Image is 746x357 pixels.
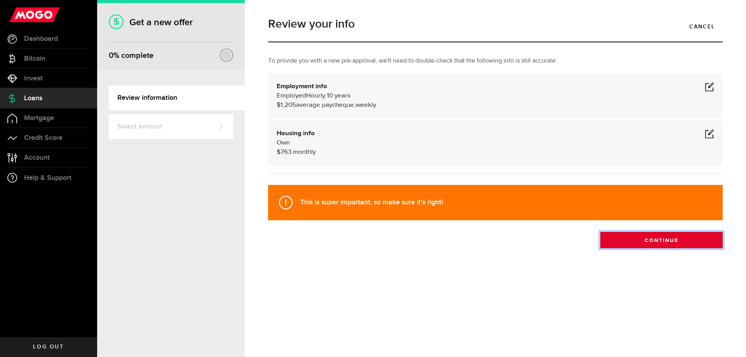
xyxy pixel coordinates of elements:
span: average paycheque, [296,102,356,108]
span: Hourly [306,92,325,99]
span: $1,205 [277,102,296,108]
span: , [325,92,327,99]
span: Account [24,154,50,161]
span: Own [277,139,290,146]
span: Invest [24,75,43,82]
span: 0 [109,51,113,60]
strong: This is super important, so make sure it's right! [300,198,443,206]
a: Cancel [682,18,723,35]
span: Employed [277,92,306,99]
h1: Get a new offer [109,17,233,28]
b: Housing info [277,130,315,137]
span: Log out [33,344,64,350]
a: Review information [109,85,245,110]
a: Select amount [109,114,233,139]
p: To provide you with a new pre-approval, we'll need to double-check that the following info is sti... [268,56,723,66]
button: Open LiveChat chat widget [6,3,30,26]
span: Loans [24,95,42,102]
h1: Review your info [268,18,723,30]
span: Bitcoin [24,55,45,62]
span: $ [277,149,281,155]
span: Dashboard [24,35,58,42]
button: Continue [600,232,723,248]
span: Credit Score [24,134,63,141]
span: monthly [293,149,316,155]
span: 10 years [327,92,350,99]
b: Employment info [277,83,327,90]
span: Mortgage [24,115,54,122]
div: % complete [109,49,153,63]
span: Help & Support [24,174,71,181]
span: 763 [281,149,291,155]
span: weekly [356,102,376,108]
